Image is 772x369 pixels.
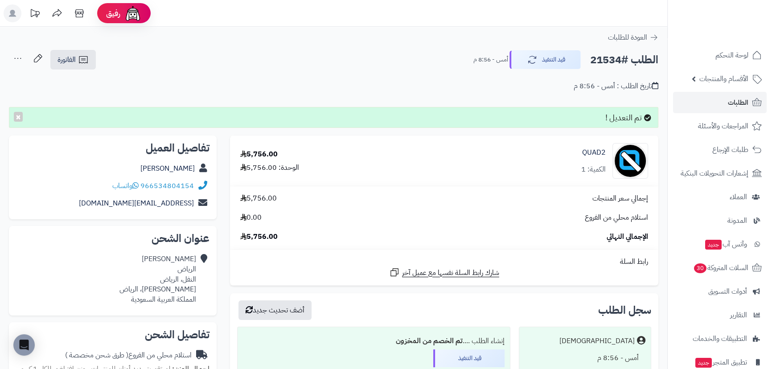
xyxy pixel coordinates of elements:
[509,50,581,69] button: قيد التنفيذ
[9,107,658,128] div: تم التعديل !
[590,51,658,69] h2: الطلب #21534
[582,148,606,158] a: QUAD2
[396,336,463,346] b: تم الخصم من المخزون
[559,336,635,346] div: [DEMOGRAPHIC_DATA]
[694,263,706,273] span: 30
[727,214,747,227] span: المدونة
[65,350,128,361] span: ( طرق شحن مخصصة )
[50,50,96,70] a: الفاتورة
[704,238,747,250] span: وآتس آب
[243,332,505,350] div: إنشاء الطلب ....
[693,262,748,274] span: السلات المتروكة
[694,356,747,369] span: تطبيق المتجر
[140,180,194,191] a: 966534804154
[24,4,46,25] a: تحديثات المنصة
[681,167,748,180] span: إشعارات التحويلات البنكية
[673,328,767,349] a: التطبيقات والخدمات
[673,281,767,302] a: أدوات التسويق
[608,32,658,43] a: العودة للطلبات
[613,143,648,179] img: no_image-90x90.png
[16,329,209,340] h2: تفاصيل الشحن
[389,267,499,278] a: شارك رابط السلة نفسها مع عميل آخر
[698,120,748,132] span: المراجعات والأسئلة
[607,232,648,242] span: الإجمالي النهائي
[673,163,767,184] a: إشعارات التحويلات البنكية
[699,73,748,85] span: الأقسام والمنتجات
[693,332,747,345] span: التطبيقات والخدمات
[730,191,747,203] span: العملاء
[57,54,76,65] span: الفاتورة
[673,257,767,279] a: السلات المتروكة30
[16,233,209,244] h2: عنوان الشحن
[140,163,195,174] a: [PERSON_NAME]
[695,358,712,368] span: جديد
[608,32,647,43] span: العودة للطلبات
[673,45,767,66] a: لوحة التحكم
[581,164,606,175] div: الكمية: 1
[708,285,747,298] span: أدوات التسويق
[673,210,767,231] a: المدونة
[598,305,651,316] h3: سجل الطلب
[240,193,277,204] span: 5,756.00
[728,96,748,109] span: الطلبات
[65,350,192,361] div: استلام محلي من الفروع
[119,254,196,305] div: [PERSON_NAME] الرياض النفل، الرياض [PERSON_NAME]، الرياض المملكة العربية السعودية
[673,186,767,208] a: العملاء
[574,81,658,91] div: تاريخ الطلب : أمس - 8:56 م
[240,163,299,173] div: الوحدة: 5,756.00
[240,213,262,223] span: 0.00
[106,8,120,19] span: رفيق
[592,193,648,204] span: إجمالي سعر المنتجات
[240,232,278,242] span: 5,756.00
[79,198,194,209] a: [EMAIL_ADDRESS][DOMAIN_NAME]
[238,300,312,320] button: أضف تحديث جديد
[712,143,748,156] span: طلبات الإرجاع
[13,334,35,356] div: Open Intercom Messenger
[673,92,767,113] a: الطلبات
[433,349,505,367] div: قيد التنفيذ
[715,49,748,61] span: لوحة التحكم
[473,55,508,64] small: أمس - 8:56 م
[585,213,648,223] span: استلام محلي من الفروع
[673,234,767,255] a: وآتس آبجديد
[711,24,764,43] img: logo-2.png
[673,139,767,160] a: طلبات الإرجاع
[525,349,645,367] div: أمس - 8:56 م
[234,257,655,267] div: رابط السلة
[705,240,722,250] span: جديد
[730,309,747,321] span: التقارير
[124,4,142,22] img: ai-face.png
[673,115,767,137] a: المراجعات والأسئلة
[16,143,209,153] h2: تفاصيل العميل
[112,180,139,191] a: واتساب
[402,268,499,278] span: شارك رابط السلة نفسها مع عميل آخر
[14,112,23,122] button: ×
[240,149,278,160] div: 5,756.00
[673,304,767,326] a: التقارير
